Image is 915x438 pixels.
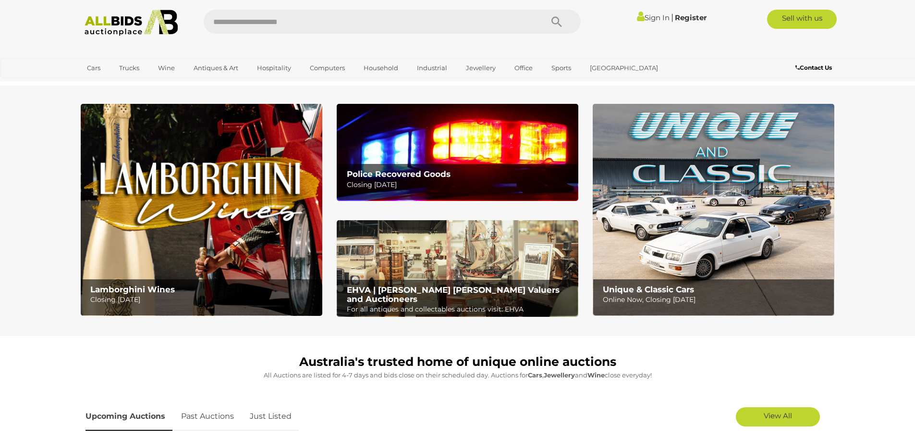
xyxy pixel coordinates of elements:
[584,60,664,76] a: [GEOGRAPHIC_DATA]
[81,104,322,316] img: Lamborghini Wines
[593,104,834,316] img: Unique & Classic Cars
[603,294,829,306] p: Online Now, Closing [DATE]
[85,402,172,431] a: Upcoming Auctions
[174,402,241,431] a: Past Auctions
[411,60,453,76] a: Industrial
[79,10,183,36] img: Allbids.com.au
[85,355,830,369] h1: Australia's trusted home of unique online auctions
[90,285,175,294] b: Lamborghini Wines
[337,220,578,317] img: EHVA | Evans Hastings Valuers and Auctioneers
[764,411,792,420] span: View All
[528,371,542,379] strong: Cars
[90,294,317,306] p: Closing [DATE]
[337,104,578,200] a: Police Recovered Goods Police Recovered Goods Closing [DATE]
[795,64,832,71] b: Contact Us
[460,60,502,76] a: Jewellery
[544,371,575,379] strong: Jewellery
[347,303,573,315] p: For all antiques and collectables auctions visit: EHVA
[81,60,107,76] a: Cars
[304,60,351,76] a: Computers
[675,13,707,22] a: Register
[347,285,560,304] b: EHVA | [PERSON_NAME] [PERSON_NAME] Valuers and Auctioneers
[795,63,834,73] a: Contact Us
[533,10,581,34] button: Search
[671,12,673,23] span: |
[81,104,322,316] a: Lamborghini Wines Lamborghini Wines Closing [DATE]
[85,370,830,381] p: All Auctions are listed for 4-7 days and bids close on their scheduled day. Auctions for , and cl...
[736,407,820,426] a: View All
[187,60,244,76] a: Antiques & Art
[337,220,578,317] a: EHVA | Evans Hastings Valuers and Auctioneers EHVA | [PERSON_NAME] [PERSON_NAME] Valuers and Auct...
[113,60,146,76] a: Trucks
[357,60,404,76] a: Household
[251,60,297,76] a: Hospitality
[593,104,834,316] a: Unique & Classic Cars Unique & Classic Cars Online Now, Closing [DATE]
[603,285,694,294] b: Unique & Classic Cars
[152,60,181,76] a: Wine
[587,371,605,379] strong: Wine
[767,10,837,29] a: Sell with us
[347,179,573,191] p: Closing [DATE]
[337,104,578,200] img: Police Recovered Goods
[637,13,670,22] a: Sign In
[508,60,539,76] a: Office
[545,60,577,76] a: Sports
[347,169,451,179] b: Police Recovered Goods
[243,402,299,431] a: Just Listed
